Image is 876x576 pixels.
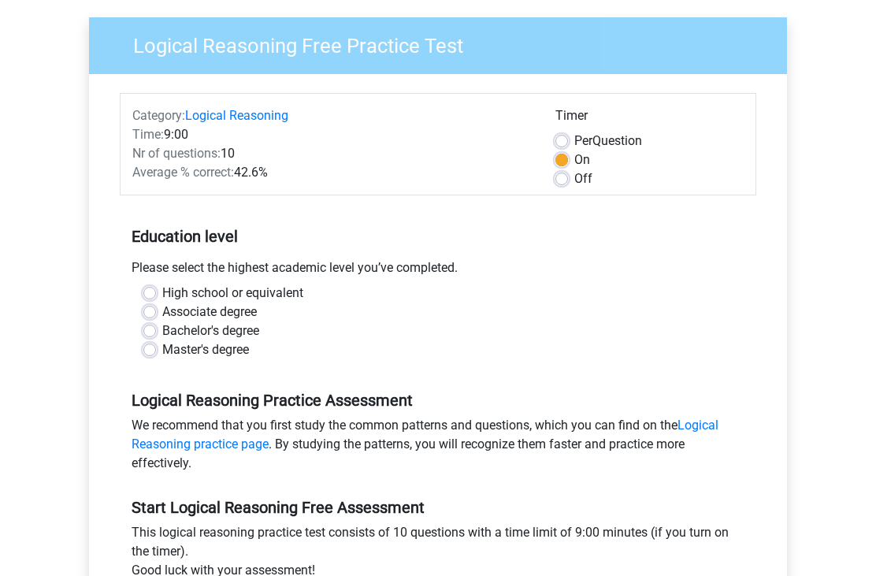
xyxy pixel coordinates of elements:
[132,146,221,161] span: Nr of questions:
[132,391,744,410] h5: Logical Reasoning Practice Assessment
[555,106,744,132] div: Timer
[132,127,164,142] span: Time:
[574,133,592,148] span: Per
[121,144,544,163] div: 10
[132,498,744,517] h5: Start Logical Reasoning Free Assessment
[114,28,775,58] h3: Logical Reasoning Free Practice Test
[162,340,249,359] label: Master's degree
[574,169,592,188] label: Off
[162,321,259,340] label: Bachelor's degree
[132,108,185,123] span: Category:
[574,132,642,151] label: Question
[121,163,544,182] div: 42.6%
[185,108,288,123] a: Logical Reasoning
[162,284,303,303] label: High school or equivalent
[574,151,590,169] label: On
[121,125,544,144] div: 9:00
[132,221,744,252] h5: Education level
[162,303,257,321] label: Associate degree
[120,416,756,479] div: We recommend that you first study the common patterns and questions, which you can find on the . ...
[120,258,756,284] div: Please select the highest academic level you’ve completed.
[132,165,234,180] span: Average % correct:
